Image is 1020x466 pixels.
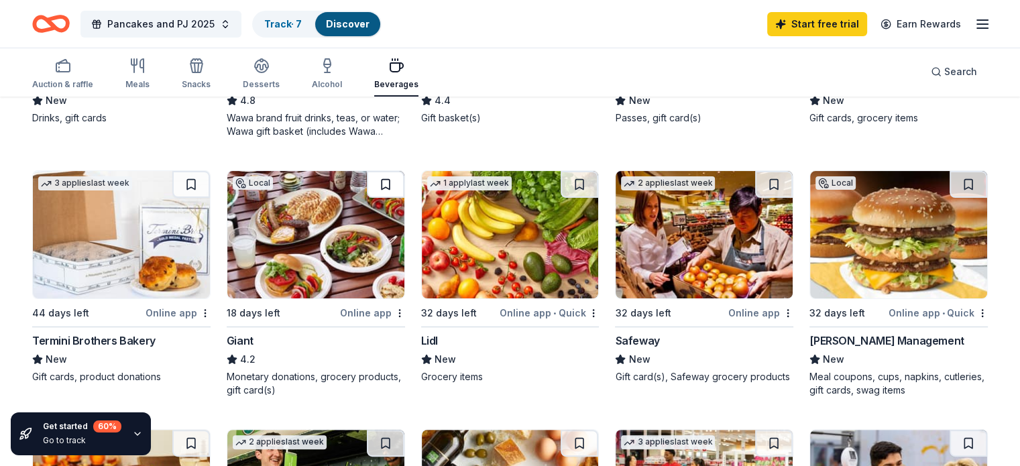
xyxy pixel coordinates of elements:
img: Image for Welburn Management [810,171,987,298]
a: Earn Rewards [872,12,969,36]
div: Alcohol [312,79,342,90]
button: Beverages [374,52,418,97]
span: New [46,351,67,367]
div: Grocery items [421,370,600,384]
button: Desserts [243,52,280,97]
div: Online app [146,304,211,321]
span: 4.4 [435,93,451,109]
div: Snacks [182,79,211,90]
span: • [553,308,556,318]
a: Track· 7 [264,18,302,30]
button: Alcohol [312,52,342,97]
div: Gift cards, grocery items [809,111,988,125]
div: Gift cards, product donations [32,370,211,384]
div: 2 applies last week [233,435,327,449]
div: 32 days left [809,305,865,321]
span: 4.8 [240,93,256,109]
a: Image for Lidl1 applylast week32 days leftOnline app•QuickLidlNewGrocery items [421,170,600,384]
a: Image for Safeway2 applieslast week32 days leftOnline appSafewayNewGift card(s), Safeway grocery ... [615,170,793,384]
button: Track· 7Discover [252,11,382,38]
span: New [628,93,650,109]
div: Drinks, gift cards [32,111,211,125]
div: 60 % [93,420,121,432]
a: Image for Welburn ManagementLocal32 days leftOnline app•Quick[PERSON_NAME] ManagementNewMeal coup... [809,170,988,397]
img: Image for Safeway [616,171,793,298]
div: Meal coupons, cups, napkins, cutleries, gift cards, swag items [809,370,988,397]
div: 3 applies last week [621,435,715,449]
div: Wawa brand fruit drinks, teas, or water; Wawa gift basket (includes Wawa products and coupons) [227,111,405,138]
button: Auction & raffle [32,52,93,97]
div: 2 applies last week [621,176,715,190]
div: 18 days left [227,305,280,321]
span: New [46,93,67,109]
div: Online app Quick [889,304,988,321]
div: Gift basket(s) [421,111,600,125]
div: 32 days left [421,305,477,321]
div: Get started [43,420,121,432]
div: Giant [227,333,253,349]
span: New [823,93,844,109]
div: Go to track [43,435,121,446]
div: Local [815,176,856,190]
a: Discover [326,18,370,30]
a: Home [32,8,70,40]
div: 3 applies last week [38,176,132,190]
div: Local [233,176,273,190]
div: 32 days left [615,305,671,321]
div: Auction & raffle [32,79,93,90]
div: Online app [728,304,793,321]
a: Image for Termini Brothers Bakery3 applieslast week44 days leftOnline appTermini Brothers BakeryN... [32,170,211,384]
span: New [628,351,650,367]
span: New [823,351,844,367]
div: Lidl [421,333,438,349]
div: Passes, gift card(s) [615,111,793,125]
div: Beverages [374,79,418,90]
img: Image for Giant [227,171,404,298]
div: Termini Brothers Bakery [32,333,156,349]
button: Snacks [182,52,211,97]
img: Image for Lidl [422,171,599,298]
div: Gift card(s), Safeway grocery products [615,370,793,384]
button: Search [920,58,988,85]
div: [PERSON_NAME] Management [809,333,964,349]
div: Safeway [615,333,659,349]
span: Search [944,64,977,80]
div: 1 apply last week [427,176,512,190]
span: Pancakes and PJ 2025 [107,16,215,32]
span: • [942,308,945,318]
div: Meals [125,79,150,90]
a: Image for GiantLocal18 days leftOnline appGiant4.2Monetary donations, grocery products, gift card(s) [227,170,405,397]
div: Monetary donations, grocery products, gift card(s) [227,370,405,397]
button: Pancakes and PJ 2025 [80,11,241,38]
div: Desserts [243,79,280,90]
div: 44 days left [32,305,89,321]
button: Meals [125,52,150,97]
span: New [435,351,456,367]
a: Start free trial [767,12,867,36]
span: 4.2 [240,351,256,367]
div: Online app [340,304,405,321]
img: Image for Termini Brothers Bakery [33,171,210,298]
div: Online app Quick [500,304,599,321]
